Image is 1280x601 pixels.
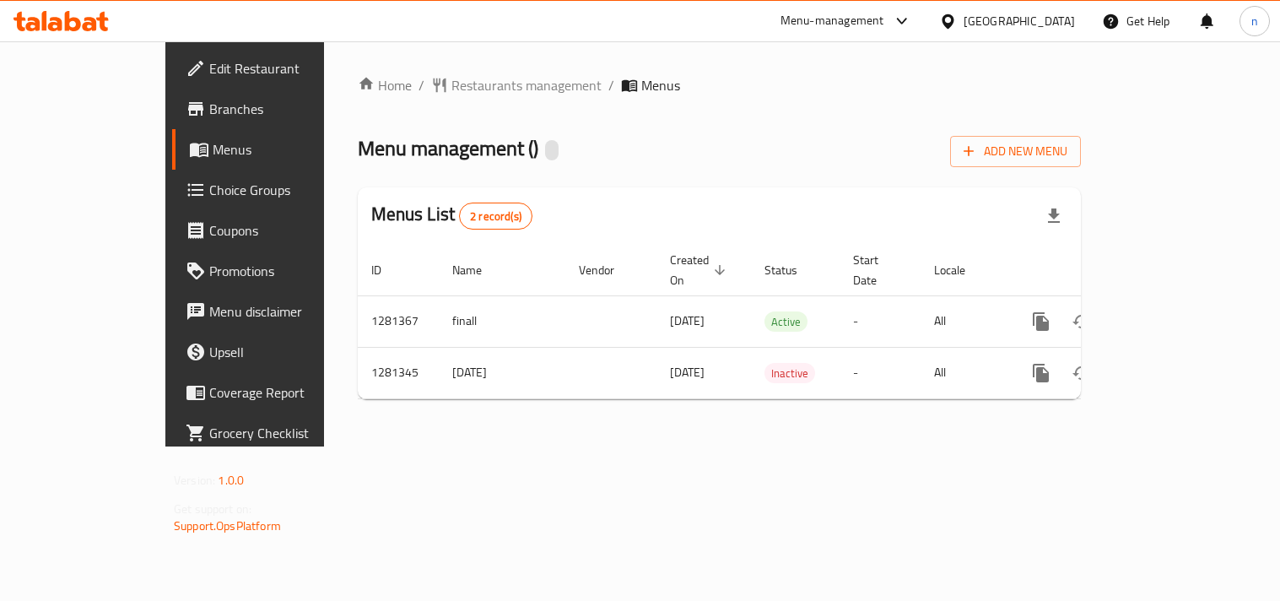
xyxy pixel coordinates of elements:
[358,129,538,167] span: Menu management ( )
[172,291,379,332] a: Menu disclaimer
[419,75,424,95] li: /
[1021,353,1061,393] button: more
[358,245,1196,399] table: enhanced table
[764,311,807,332] div: Active
[1034,196,1074,236] div: Export file
[764,363,815,383] div: Inactive
[840,295,921,347] td: -
[358,75,1081,95] nav: breadcrumb
[1251,12,1258,30] span: n
[172,332,379,372] a: Upsell
[460,208,532,225] span: 2 record(s)
[172,48,379,89] a: Edit Restaurant
[172,210,379,251] a: Coupons
[579,260,636,280] span: Vendor
[670,310,705,332] span: [DATE]
[950,136,1081,167] button: Add New Menu
[439,347,565,398] td: [DATE]
[174,469,215,491] span: Version:
[964,12,1075,30] div: [GEOGRAPHIC_DATA]
[218,469,244,491] span: 1.0.0
[670,361,705,383] span: [DATE]
[358,347,439,398] td: 1281345
[213,139,365,160] span: Menus
[172,251,379,291] a: Promotions
[358,75,412,95] a: Home
[209,423,365,443] span: Grocery Checklist
[608,75,614,95] li: /
[964,141,1067,162] span: Add New Menu
[371,260,403,280] span: ID
[780,11,884,31] div: Menu-management
[358,295,439,347] td: 1281367
[921,347,1007,398] td: All
[764,364,815,383] span: Inactive
[172,89,379,129] a: Branches
[1061,353,1102,393] button: Change Status
[840,347,921,398] td: -
[670,250,731,290] span: Created On
[209,382,365,403] span: Coverage Report
[431,75,602,95] a: Restaurants management
[459,203,532,230] div: Total records count
[172,372,379,413] a: Coverage Report
[209,99,365,119] span: Branches
[209,58,365,79] span: Edit Restaurant
[209,342,365,362] span: Upsell
[209,180,365,200] span: Choice Groups
[452,260,504,280] span: Name
[174,515,281,537] a: Support.OpsPlatform
[209,220,365,241] span: Coupons
[934,260,987,280] span: Locale
[439,295,565,347] td: finall
[921,295,1007,347] td: All
[209,261,365,281] span: Promotions
[172,129,379,170] a: Menus
[1061,301,1102,342] button: Change Status
[174,498,251,520] span: Get support on:
[853,250,900,290] span: Start Date
[764,260,819,280] span: Status
[764,312,807,332] span: Active
[451,75,602,95] span: Restaurants management
[371,202,532,230] h2: Menus List
[1007,245,1196,296] th: Actions
[1021,301,1061,342] button: more
[209,301,365,322] span: Menu disclaimer
[172,170,379,210] a: Choice Groups
[641,75,680,95] span: Menus
[172,413,379,453] a: Grocery Checklist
